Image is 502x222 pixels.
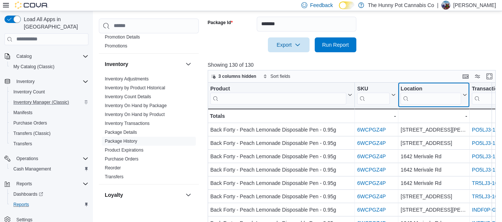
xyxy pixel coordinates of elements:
button: Display options [473,72,482,81]
span: Promotion Details [105,34,140,40]
button: Inventory [184,60,193,69]
a: Manifests [10,108,35,117]
span: Transfers [10,139,88,148]
a: Inventory Manager (Classic) [10,98,72,107]
div: Kyle Billie [441,1,450,10]
span: Catalog [16,53,32,59]
div: [STREET_ADDRESS][PERSON_NAME][PERSON_NAME] [401,205,467,214]
button: Catalog [13,52,35,61]
span: Reports [13,179,88,188]
p: [PERSON_NAME] [453,1,496,10]
button: Cash Management [7,164,91,174]
button: Transfers [7,139,91,149]
button: Operations [1,153,91,164]
a: My Catalog (Classic) [10,62,58,71]
div: Back Forty - Peach Lemonade Disposable Pen - 0.95g [210,139,352,148]
span: 3 columns hidden [218,73,256,79]
button: Export [268,37,310,52]
a: Purchase Orders [105,156,139,162]
span: Inventory [13,77,88,86]
span: My Catalog (Classic) [13,64,55,70]
button: Sort fields [260,72,293,81]
div: Back Forty - Peach Lemonade Disposable Pen - 0.95g [210,205,352,214]
button: Location [401,86,467,105]
h3: Loyalty [105,191,123,199]
span: Purchase Orders [105,156,139,162]
a: Inventory Count [10,87,48,96]
a: Inventory On Hand by Package [105,103,167,108]
button: Product [210,86,352,105]
a: Purchase Orders [10,119,50,127]
span: Sort fields [271,73,290,79]
button: Inventory [105,60,182,68]
span: Inventory Count [10,87,88,96]
a: Inventory On Hand by Product [105,112,165,117]
input: Dark Mode [339,1,354,9]
button: Reports [7,199,91,210]
div: 1642 Merivale Rd [401,152,467,161]
a: Product Expirations [105,148,143,153]
div: - [401,112,467,120]
span: Inventory Adjustments [105,76,149,82]
a: 6WCPGZ4P [357,140,386,146]
a: Transfers (Classic) [10,129,54,138]
div: Back Forty - Peach Lemonade Disposable Pen - 0.95g [210,192,352,201]
button: Transfers (Classic) [7,128,91,139]
span: Inventory On Hand by Package [105,103,167,109]
button: Reports [13,179,35,188]
span: Inventory Manager (Classic) [10,98,88,107]
span: Cash Management [10,165,88,173]
span: Promotions [105,43,127,49]
span: Inventory Transactions [105,120,150,126]
span: Inventory by Product Historical [105,85,165,91]
button: 3 columns hidden [208,72,259,81]
div: Back Forty - Peach Lemonade Disposable Pen - 0.95g [210,152,352,161]
span: Inventory [16,79,35,85]
a: Transfers [105,174,123,179]
button: Manifests [7,107,91,118]
div: Back Forty - Peach Lemonade Disposable Pen - 0.95g [210,165,352,174]
div: 1642 Merivale Rd [401,165,467,174]
a: Package History [105,139,137,144]
span: Inventory Count [13,89,45,95]
button: My Catalog (Classic) [7,62,91,72]
span: Run Report [322,41,349,49]
a: 6WCPGZ4P [357,167,386,173]
span: Dashboards [13,191,43,197]
a: 6WCPGZ4P [357,127,386,133]
div: 1642 Merivale Rd [401,179,467,188]
span: Catalog [13,52,88,61]
p: Showing 130 of 130 [208,61,499,69]
button: Purchase Orders [7,118,91,128]
button: Inventory [1,76,91,87]
a: Inventory Count Details [105,94,151,99]
h3: Inventory [105,60,128,68]
span: Reports [13,202,29,208]
a: Promotion Details [105,34,140,40]
span: Product Expirations [105,147,143,153]
button: Reports [1,179,91,189]
div: [STREET_ADDRESS][PERSON_NAME][PERSON_NAME] [401,125,467,134]
span: Package Details [105,129,137,135]
a: 6WCPGZ4P [357,207,386,213]
span: Transfers (Classic) [13,130,51,136]
span: Reports [16,181,32,187]
div: Inventory [99,74,199,184]
span: Dashboards [10,190,88,199]
p: | [437,1,438,10]
span: Export [272,37,305,52]
span: Manifests [10,108,88,117]
a: 6WCPGZ4P [357,193,386,199]
span: Operations [13,154,88,163]
span: Transfers [13,141,32,147]
button: Keyboard shortcuts [461,72,470,81]
span: Manifests [13,110,32,116]
div: Discounts & Promotions [99,24,199,53]
span: Purchase Orders [10,119,88,127]
div: Location [401,86,461,105]
span: Transfers (Classic) [10,129,88,138]
div: [STREET_ADDRESS] [401,139,467,148]
button: Loyalty [105,191,182,199]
